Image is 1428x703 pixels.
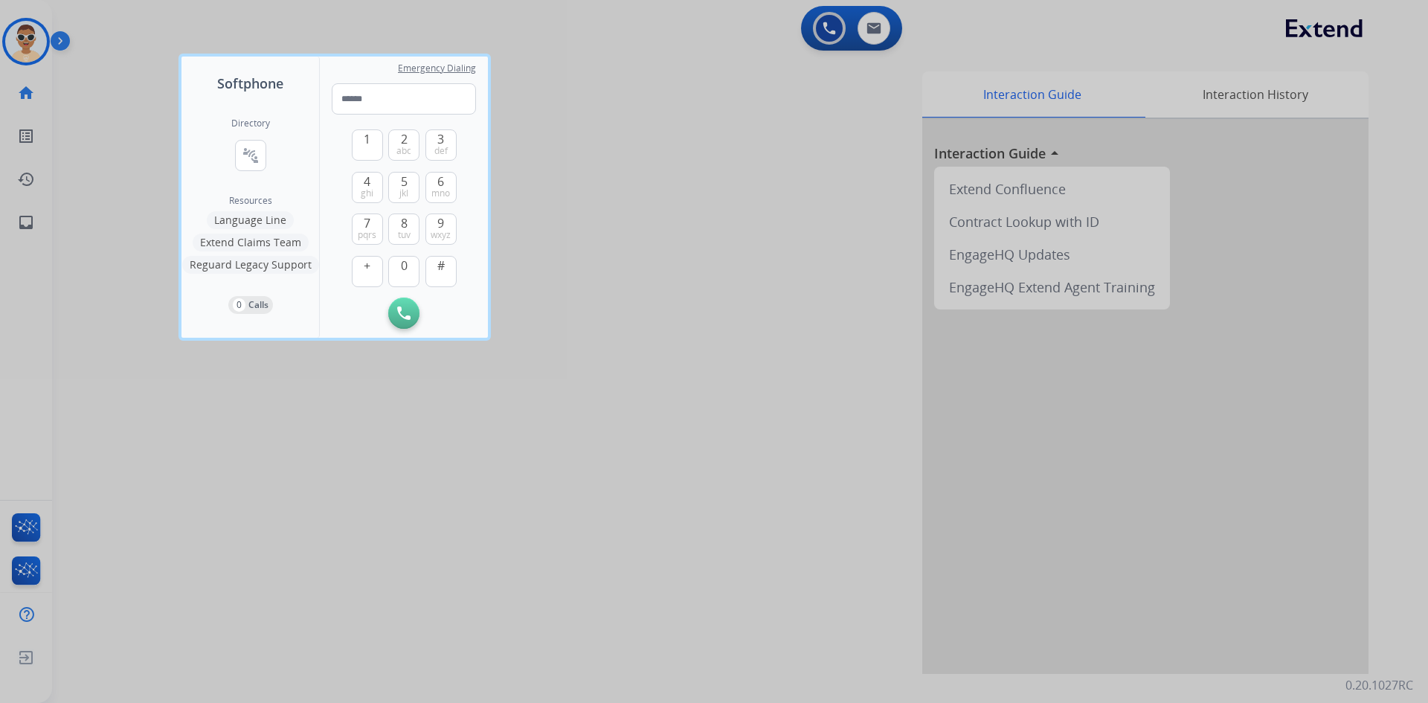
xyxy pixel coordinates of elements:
button: 4ghi [352,172,383,203]
span: # [437,257,445,275]
button: 8tuv [388,214,419,245]
span: jkl [399,187,408,199]
span: 4 [364,173,370,190]
span: mno [431,187,450,199]
mat-icon: connect_without_contact [242,147,260,164]
span: tuv [398,229,411,241]
img: call-button [397,306,411,320]
button: # [425,256,457,287]
span: Resources [229,195,272,207]
span: 1 [364,130,370,148]
p: Calls [248,298,268,312]
span: ghi [361,187,373,199]
button: 1 [352,129,383,161]
span: 3 [437,130,444,148]
button: 5jkl [388,172,419,203]
button: 9wxyz [425,214,457,245]
span: wxyz [431,229,451,241]
span: 6 [437,173,444,190]
button: 7pqrs [352,214,383,245]
button: Reguard Legacy Support [182,256,319,274]
button: Extend Claims Team [193,234,309,251]
button: 3def [425,129,457,161]
p: 0 [233,298,245,312]
span: 7 [364,214,370,232]
span: 8 [401,214,408,232]
button: 6mno [425,172,457,203]
span: Emergency Dialing [398,62,476,74]
span: 5 [401,173,408,190]
span: 0 [401,257,408,275]
span: 9 [437,214,444,232]
span: pqrs [358,229,376,241]
button: 2abc [388,129,419,161]
span: def [434,145,448,157]
button: + [352,256,383,287]
span: abc [396,145,411,157]
h2: Directory [231,118,270,129]
button: 0 [388,256,419,287]
p: 0.20.1027RC [1345,676,1413,694]
button: 0Calls [228,296,273,314]
span: Softphone [217,73,283,94]
span: 2 [401,130,408,148]
span: + [364,257,370,275]
button: Language Line [207,211,294,229]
